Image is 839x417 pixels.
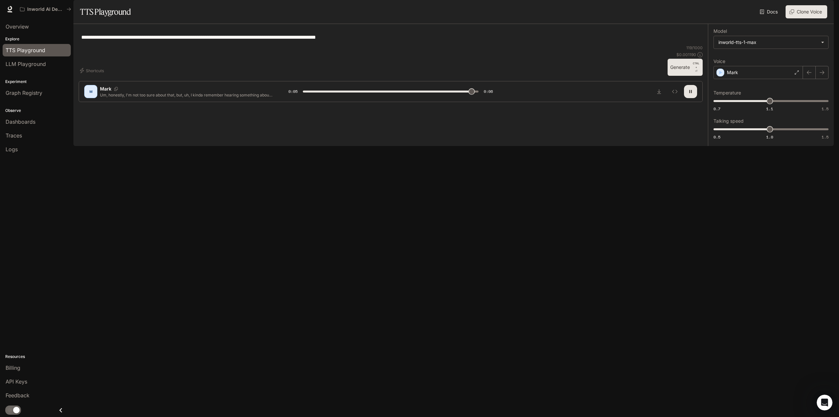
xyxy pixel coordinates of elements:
[817,395,832,410] iframe: Intercom live chat
[713,106,720,112] span: 0.7
[668,59,703,76] button: GenerateCTRL +⏎
[686,45,703,51] p: 119 / 1000
[727,69,738,76] p: Mark
[79,65,107,76] button: Shortcuts
[27,7,64,12] p: Inworld AI Demos
[718,39,818,46] div: inworld-tts-1-max
[653,85,666,98] button: Download audio
[693,61,700,73] p: ⏎
[713,59,725,64] p: Voice
[786,5,827,18] button: Clone Voice
[668,85,681,98] button: Inspect
[713,91,741,95] p: Temperature
[17,3,74,16] button: All workspaces
[693,61,700,69] p: CTRL +
[484,88,493,95] span: 0:06
[713,134,720,140] span: 0.5
[86,86,96,97] div: M
[713,119,744,123] p: Talking speed
[80,5,131,18] h1: TTS Playground
[713,29,727,33] p: Model
[822,106,829,112] span: 1.5
[766,134,773,140] span: 1.0
[758,5,780,18] a: Docs
[100,92,273,98] p: Um, honestly, I'm not too sure about that, but, uh, I kinda remember hearing something about it o...
[676,52,696,57] p: $ 0.001190
[100,86,111,92] p: Mark
[288,88,298,95] span: 0:05
[714,36,828,49] div: inworld-tts-1-max
[766,106,773,112] span: 1.1
[822,134,829,140] span: 1.5
[111,87,121,91] button: Copy Voice ID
